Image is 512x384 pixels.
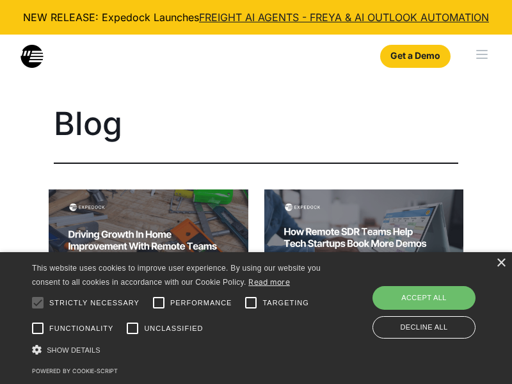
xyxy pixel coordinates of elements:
a: Get a Demo [380,45,451,68]
div: Decline all [372,316,476,339]
span: Performance [170,298,232,308]
span: Unclassified [144,323,203,334]
h1: Blog [54,108,458,140]
div: Show details [32,343,323,356]
a: Powered by cookie-script [32,367,118,374]
iframe: Chat Widget [448,323,512,384]
span: Show details [47,346,100,354]
a: FREIGHT AI AGENTS - FREYA & AI OUTLOOK AUTOMATION [199,11,489,24]
span: Targeting [262,298,308,308]
span: Strictly necessary [49,298,140,308]
div: Close [496,259,506,268]
a: Read more [248,277,290,287]
div: menu [456,35,512,76]
div: Accept all [372,286,476,309]
span: Functionality [49,323,113,334]
div: NEW RELEASE: Expedock Launches [10,10,502,24]
span: This website uses cookies to improve user experience. By using our website you consent to all coo... [32,264,321,287]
